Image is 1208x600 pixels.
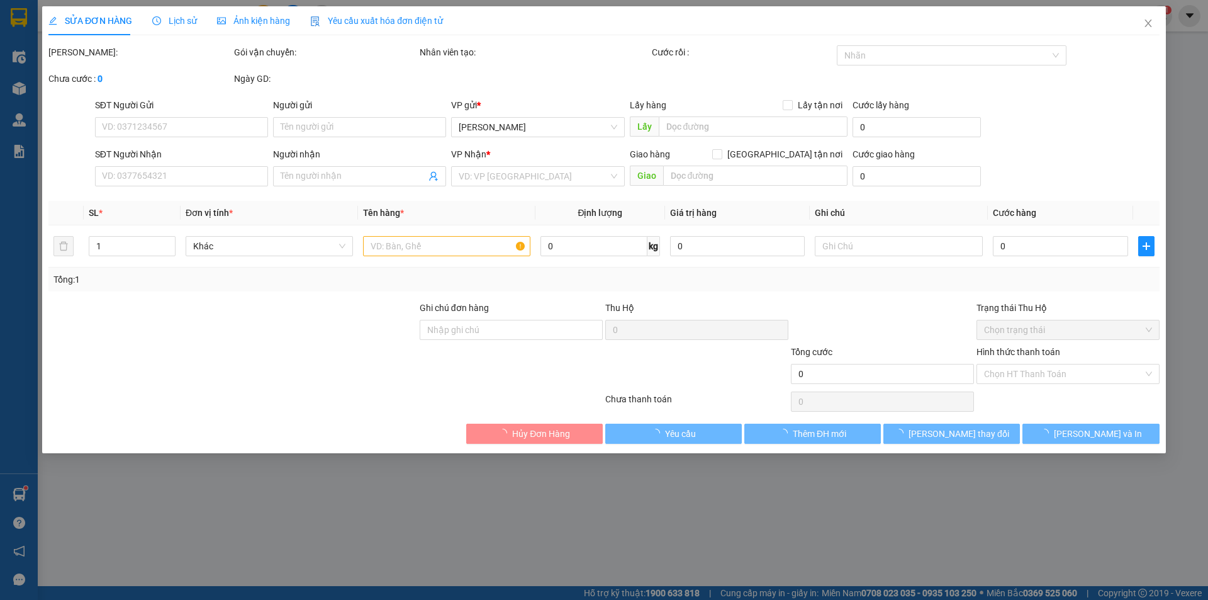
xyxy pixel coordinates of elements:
span: plus [1139,241,1154,251]
div: [PERSON_NAME]: [48,45,232,59]
span: Thêm ĐH mới [793,427,846,441]
input: VD: Bàn, Ghế [363,236,530,256]
span: Giao [630,166,663,186]
span: [GEOGRAPHIC_DATA] tận nơi [722,147,847,161]
input: Ghi Chú [815,236,983,256]
button: Hủy Đơn Hàng [466,424,603,444]
div: Cước rồi : [652,45,835,59]
span: VP Nhận [452,149,487,159]
span: Tên hàng [363,208,404,218]
label: Cước giao hàng [853,149,915,159]
span: Đơn vị tính [186,208,233,218]
div: VP gửi [452,98,625,112]
span: Giao hàng [630,149,670,159]
span: SỬA ĐƠN HÀNG [48,16,132,26]
span: Lấy hàng [630,100,666,110]
button: Yêu cầu [605,424,742,444]
span: loading [895,429,909,438]
b: 0 [98,74,103,84]
span: loading [651,429,665,438]
button: Close [1131,6,1166,42]
button: delete [53,236,74,256]
input: Dọc đường [663,166,847,186]
button: [PERSON_NAME] thay đổi [883,424,1020,444]
input: Cước giao hàng [853,166,981,186]
label: Ghi chú đơn hàng [420,303,489,313]
span: [PERSON_NAME] và In [1054,427,1142,441]
span: Chọn trạng thái [984,320,1152,339]
div: Người gửi [273,98,446,112]
input: Cước lấy hàng [853,117,981,137]
span: Định lượng [578,208,623,218]
span: Khác [193,237,345,256]
span: loading [498,429,512,438]
span: Tổng cước [791,347,832,357]
span: Lịch sử [152,16,197,26]
span: SL [89,208,99,218]
span: kg [647,236,660,256]
div: Nhân viên tạo: [420,45,649,59]
div: Tổng: 1 [53,273,466,286]
div: Ngày GD: [234,72,417,86]
span: Phan Thiết [459,118,617,137]
div: SĐT Người Gửi [95,98,268,112]
span: Giá trị hàng [670,208,717,218]
span: Yêu cầu [665,427,696,441]
span: clock-circle [152,16,161,25]
label: Hình thức thanh toán [976,347,1060,357]
span: loading [1040,429,1054,438]
button: Thêm ĐH mới [744,424,881,444]
span: loading [779,429,793,438]
span: up [165,239,172,246]
button: plus [1138,236,1155,256]
div: SĐT Người Nhận [95,147,268,161]
span: Decrease Value [161,246,175,256]
th: Ghi chú [810,201,988,225]
span: picture [217,16,226,25]
div: Người nhận [273,147,446,161]
span: down [165,247,172,255]
button: [PERSON_NAME] và In [1023,424,1160,444]
div: Chưa cước : [48,72,232,86]
span: Lấy [630,116,659,137]
div: Trạng thái Thu Hộ [976,301,1160,315]
span: user-add [429,171,439,181]
span: Ảnh kiện hàng [217,16,290,26]
span: [PERSON_NAME] thay đổi [909,427,1009,441]
div: Gói vận chuyển: [234,45,417,59]
span: Yêu cầu xuất hóa đơn điện tử [310,16,443,26]
span: Lấy tận nơi [793,98,847,112]
label: Cước lấy hàng [853,100,909,110]
span: Thu Hộ [605,303,634,313]
div: Chưa thanh toán [604,392,790,414]
span: close [1143,18,1153,28]
span: Hủy Đơn Hàng [512,427,570,441]
span: edit [48,16,57,25]
input: Ghi chú đơn hàng [420,320,603,340]
span: Cước hàng [993,208,1036,218]
img: icon [310,16,320,26]
span: Increase Value [161,237,175,246]
input: Dọc đường [659,116,847,137]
